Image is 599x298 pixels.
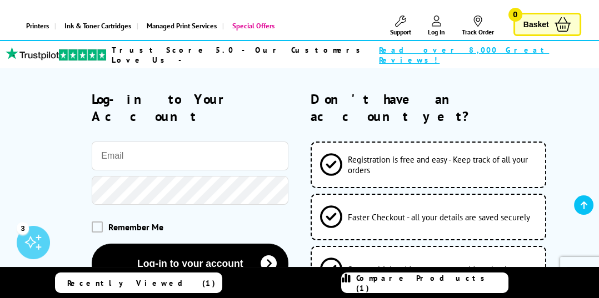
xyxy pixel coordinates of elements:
a: Special Offers [222,12,280,40]
a: Printers [18,12,54,40]
span: Compare Products (1) [356,273,508,293]
span: Basket [523,17,549,32]
span: 0 [508,8,522,22]
input: Email [92,142,288,170]
a: Ink & Toner Cartridges [54,12,137,40]
span: Read over 8,000 Great Reviews! [379,45,570,65]
a: Compare Products (1) [341,272,508,293]
span: Recently Viewed (1) [67,278,215,288]
a: Log In [428,16,445,36]
h2: Log-in to Your Account [92,90,288,125]
span: Remember Me [108,221,163,233]
span: Registration is free and easy - Keep track of all your orders [348,154,537,175]
span: Ink & Toner Cartridges [64,12,131,40]
button: Log-in to your account [92,244,288,284]
span: Support [390,28,411,36]
img: trustpilot rating [6,47,59,60]
span: Save multiple addresses to your address book [348,264,508,275]
a: Basket 0 [513,13,581,37]
a: Managed Print Services [137,12,222,40]
h2: Don't have an account yet? [311,90,573,125]
a: Track Order [462,16,494,36]
a: Support [390,16,411,36]
span: Log In [428,28,445,36]
a: Trust Score 5.0 - Our Customers Love Us -Read over 8,000 Great Reviews! [112,45,570,65]
div: 3 [17,222,29,234]
a: Recently Viewed (1) [55,272,222,293]
span: Faster Checkout - all your details are saved securely [348,212,530,223]
img: trustpilot rating [59,49,106,60]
